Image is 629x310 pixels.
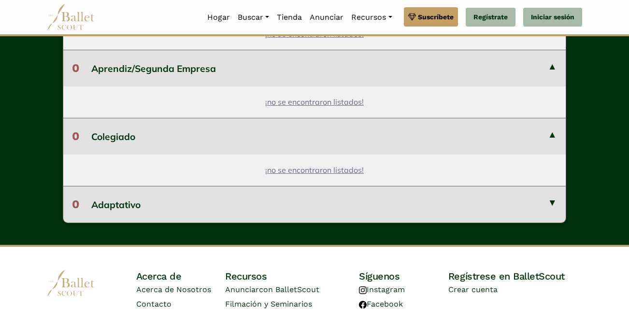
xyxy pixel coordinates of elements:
a: Tienda [273,7,306,28]
h4: Síguenos [359,270,448,282]
img: logo [47,270,95,296]
a: Anunciarcon BalletScout [225,285,319,294]
img: gem.svg [408,12,416,22]
span: 0 [72,129,79,143]
button: 0Aprendiz/Segunda Empresa [63,50,566,86]
img: facebook logo [359,301,367,309]
span: Suscríbete [418,12,454,22]
a: Buscar [234,7,273,28]
a: Facebook [359,299,403,309]
a: Regístrate [466,8,515,27]
u: ¡no se encontraron listados! [265,165,364,175]
span: 0 [72,61,79,75]
a: Hogar [203,7,234,28]
h4: Regístrese en BalletScout [448,270,582,282]
h4: Recursos [225,270,359,282]
a: Contacto [136,299,172,309]
button: 0Colegiado [63,118,566,154]
a: Acerca de Nosotros [136,285,211,294]
u: ¡no se encontraron listados! [265,29,364,39]
a: Iniciar sesión [523,8,582,27]
span: 0 [72,197,79,211]
span: con BalletScout [259,285,319,294]
u: ¡no se encontraron listados! [265,97,364,107]
h4: Acerca de [136,270,226,282]
img: instagram logo [359,286,367,294]
a: Filmación y Seminarios [225,299,312,309]
a: Recursos [347,7,396,28]
a: Anunciar [306,7,347,28]
button: 0Adaptativo [63,186,566,222]
a: Suscríbete [404,7,458,27]
a: Instagram [359,285,405,294]
a: Crear cuenta [448,285,498,294]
